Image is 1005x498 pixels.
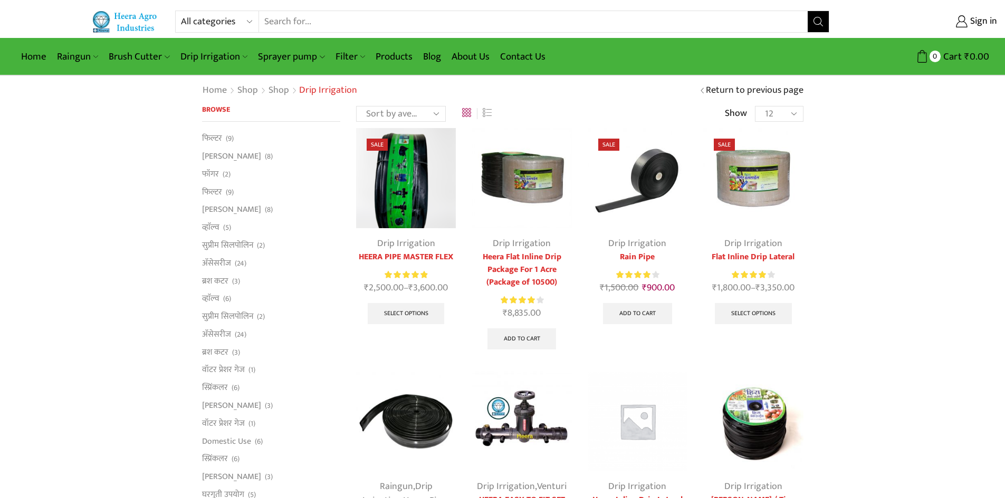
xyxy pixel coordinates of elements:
span: Browse [202,103,230,115]
img: Flat Inline [472,128,571,228]
div: Rated 4.21 out of 5 [501,295,543,306]
a: Return to previous page [706,84,803,97]
span: – [703,281,803,295]
select: Shop order [356,106,446,122]
span: Rated out of 5 [732,269,766,280]
span: Sale [598,139,619,151]
bdi: 3,350.00 [755,280,795,296]
div: , [472,480,571,494]
a: Brush Cutter [103,44,175,69]
a: Heera Flat Inline Drip Package For 1 Acre (Package of 10500) [472,251,571,289]
a: Drip Irrigation [608,236,666,251]
span: Rated out of 5 [385,269,427,280]
span: (5) [223,222,231,233]
a: [PERSON_NAME] [202,201,261,219]
span: (9) [226,187,234,198]
a: स्प्रिंकलर [202,379,228,397]
a: 0 Cart ₹0.00 [840,47,989,66]
a: Contact Us [495,44,551,69]
img: Heera Easy To Fit Set [472,372,571,471]
bdi: 1,500.00 [600,280,638,296]
a: Drip Irrigation [608,479,666,494]
bdi: 0.00 [964,48,989,65]
span: (6) [232,454,240,464]
a: Home [16,44,52,69]
a: Flat Inline Drip Lateral [703,251,803,263]
a: व्हाॅल्व [202,290,219,308]
a: Blog [418,44,446,69]
div: Rated 5.00 out of 5 [385,269,427,280]
span: (2) [257,240,265,251]
span: ₹ [642,280,647,296]
a: Drip Irrigation [377,236,435,251]
a: About Us [446,44,495,69]
span: (24) [235,258,246,269]
a: Shop [268,84,290,97]
span: (6) [223,294,231,304]
a: स्प्रिंकलर [202,450,228,468]
span: 0 [930,51,941,62]
span: Cart [941,50,962,64]
img: Heera Rain Pipe [588,128,687,228]
span: (6) [255,436,263,447]
a: Drip Irrigation [493,236,551,251]
div: Rated 4.00 out of 5 [732,269,774,280]
span: (3) [265,401,273,411]
span: ₹ [503,305,508,321]
span: ₹ [364,280,369,296]
span: Sign in [968,15,997,28]
span: (9) [226,133,234,144]
span: Sale [367,139,388,151]
a: फिल्टर [202,183,222,201]
a: Products [370,44,418,69]
span: (1) [248,365,255,375]
a: Add to cart: “Rain Pipe” [603,303,672,324]
span: – [356,281,456,295]
span: (6) [232,383,240,393]
span: (8) [265,204,273,215]
a: HEERA PIPE MASTER FLEX [356,251,456,263]
bdi: 1,800.00 [712,280,751,296]
a: Drip Irrigation [724,479,782,494]
a: सुप्रीम सिलपोलिन [202,236,253,254]
a: Filter [330,44,370,69]
span: Sale [714,139,735,151]
button: Search button [808,11,829,32]
a: फॉगर [202,165,219,183]
a: Domestic Use [202,432,251,450]
a: सुप्रीम सिलपोलिन [202,308,253,326]
bdi: 2,500.00 [364,280,404,296]
span: (2) [223,169,231,180]
input: Search for... [259,11,808,32]
span: Rated out of 5 [616,269,652,280]
img: Flat Inline Drip Lateral [703,128,803,228]
span: ₹ [712,280,717,296]
a: Rain Pipe [588,251,687,263]
div: Rated 4.13 out of 5 [616,269,659,280]
a: Select options for “Flat Inline Drip Lateral” [715,303,792,324]
span: ₹ [964,48,970,65]
a: व्हाॅल्व [202,219,219,237]
a: Sign in [845,12,997,31]
a: वॉटर प्रेशर गेज [202,361,245,379]
span: (3) [265,472,273,482]
span: (8) [265,151,273,162]
a: [PERSON_NAME] [202,468,261,486]
a: [PERSON_NAME] [202,148,261,165]
img: Tiny Drip Lateral [703,372,803,471]
img: Placeholder [588,372,687,471]
a: Raingun [380,479,413,494]
bdi: 3,600.00 [408,280,448,296]
span: ₹ [755,280,760,296]
a: Drip Irrigation [724,236,782,251]
bdi: 8,835.00 [503,305,541,321]
a: अ‍ॅसेसरीज [202,254,231,272]
bdi: 900.00 [642,280,675,296]
nav: Breadcrumb [202,84,357,97]
img: Heera Flex Pipe [356,372,456,471]
span: (24) [235,329,246,340]
a: Home [202,84,227,97]
a: Select options for “HEERA PIPE MASTER FLEX” [368,303,445,324]
a: Raingun [52,44,103,69]
span: (2) [257,311,265,322]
